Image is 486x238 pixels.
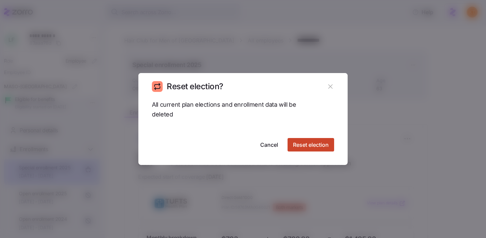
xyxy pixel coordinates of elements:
button: Reset election [288,138,334,151]
span: Cancel [260,141,278,149]
h1: Reset election? [167,81,223,92]
span: Reset election [293,141,329,149]
span: All current plan elections and enrollment data will be deleted [152,100,297,120]
button: Cancel [255,138,283,151]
